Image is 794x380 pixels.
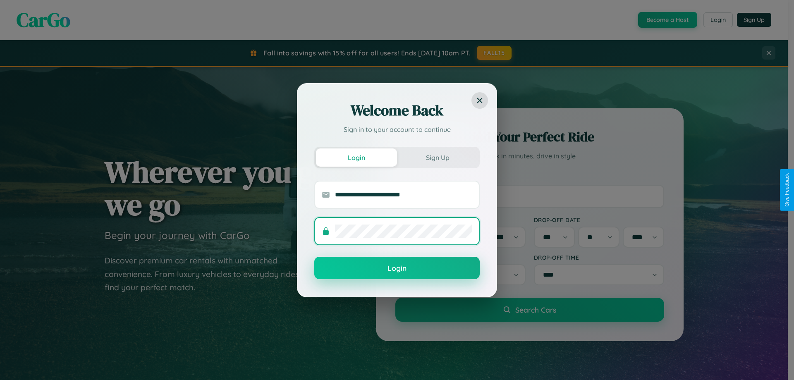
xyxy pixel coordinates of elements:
button: Login [314,257,480,279]
p: Sign in to your account to continue [314,124,480,134]
button: Sign Up [397,148,478,167]
button: Login [316,148,397,167]
div: Give Feedback [784,173,790,207]
h2: Welcome Back [314,100,480,120]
